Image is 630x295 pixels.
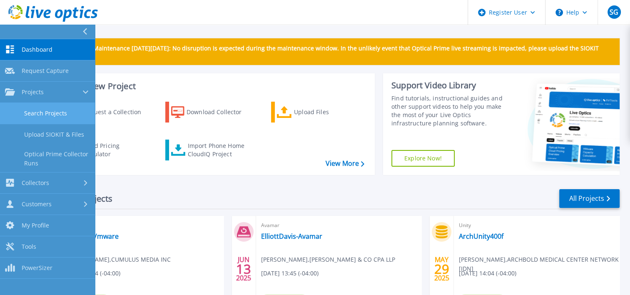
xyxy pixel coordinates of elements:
[459,232,503,240] a: ArchUnity400f
[610,9,618,15] span: SG
[82,142,148,158] div: Cloud Pricing Calculator
[63,255,171,264] span: [PERSON_NAME] , CUMULUS MEDIA INC
[261,269,319,278] span: [DATE] 13:45 (-04:00)
[187,142,252,158] div: Import Phone Home CloudIQ Project
[62,45,613,58] p: Scheduled Maintenance [DATE][DATE]: No disruption is expected during the maintenance window. In t...
[22,222,49,229] span: My Profile
[261,221,417,230] span: Avamar
[459,269,516,278] span: [DATE] 14:04 (-04:00)
[59,82,364,91] h3: Start a New Project
[22,264,52,272] span: PowerSizer
[434,265,449,272] span: 29
[261,232,322,240] a: ElliottDavis-Avamar
[236,265,251,272] span: 13
[22,67,69,75] span: Request Capture
[22,243,36,250] span: Tools
[434,254,450,284] div: MAY 2025
[459,221,615,230] span: Unity
[22,179,49,187] span: Collectors
[261,255,395,264] span: [PERSON_NAME] , [PERSON_NAME] & CO CPA LLP
[59,102,152,122] a: Request a Collection
[326,160,364,167] a: View More
[294,104,361,120] div: Upload Files
[391,94,510,127] div: Find tutorials, instructional guides and other support videos to help you make the most of your L...
[391,150,455,167] a: Explore Now!
[236,254,252,284] div: JUN 2025
[271,102,364,122] a: Upload Files
[559,189,620,208] a: All Projects
[459,255,620,273] span: [PERSON_NAME] , ARCHBOLD MEDICAL CENTER NETWORK [IDN]
[391,80,510,91] div: Support Video Library
[83,104,149,120] div: Request a Collection
[187,104,253,120] div: Download Collector
[59,140,152,160] a: Cloud Pricing Calculator
[22,46,52,53] span: Dashboard
[22,88,44,96] span: Projects
[165,102,258,122] a: Download Collector
[63,221,219,230] span: Optical Prime
[22,200,52,208] span: Customers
